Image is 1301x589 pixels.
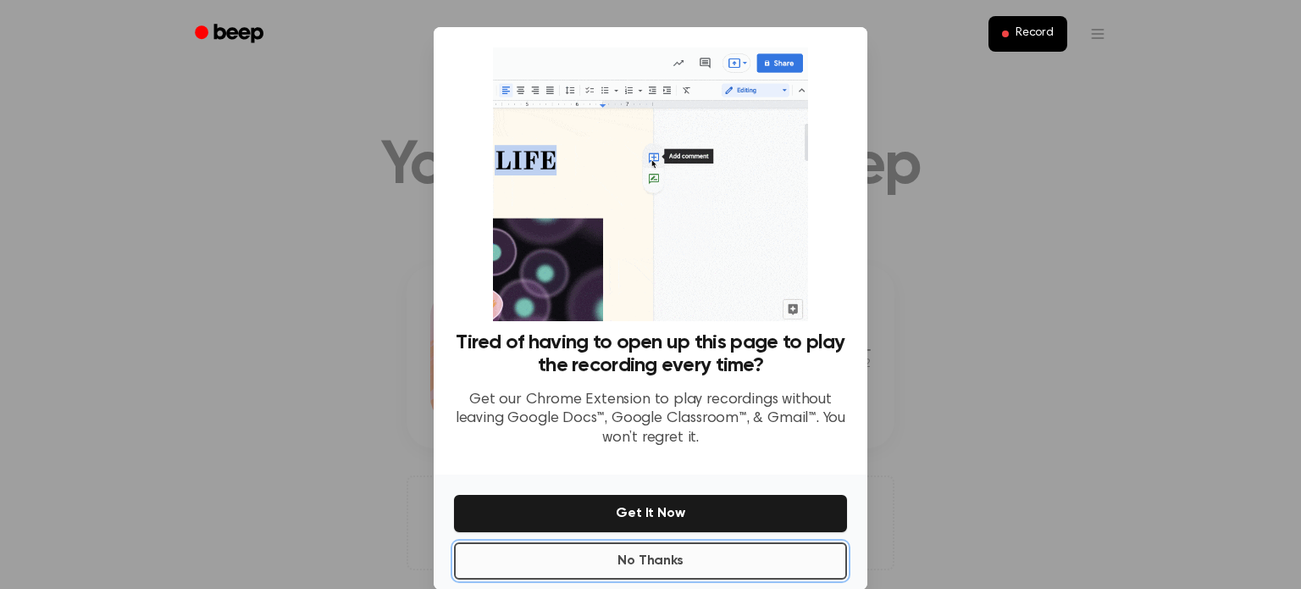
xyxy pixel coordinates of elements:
h3: Tired of having to open up this page to play the recording every time? [454,331,847,377]
span: Record [1016,26,1054,42]
button: Record [988,16,1067,52]
button: Open menu [1077,14,1118,54]
img: Beep extension in action [493,47,807,321]
button: Get It Now [454,495,847,532]
a: Beep [183,18,279,51]
p: Get our Chrome Extension to play recordings without leaving Google Docs™, Google Classroom™, & Gm... [454,391,847,448]
button: No Thanks [454,542,847,580]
